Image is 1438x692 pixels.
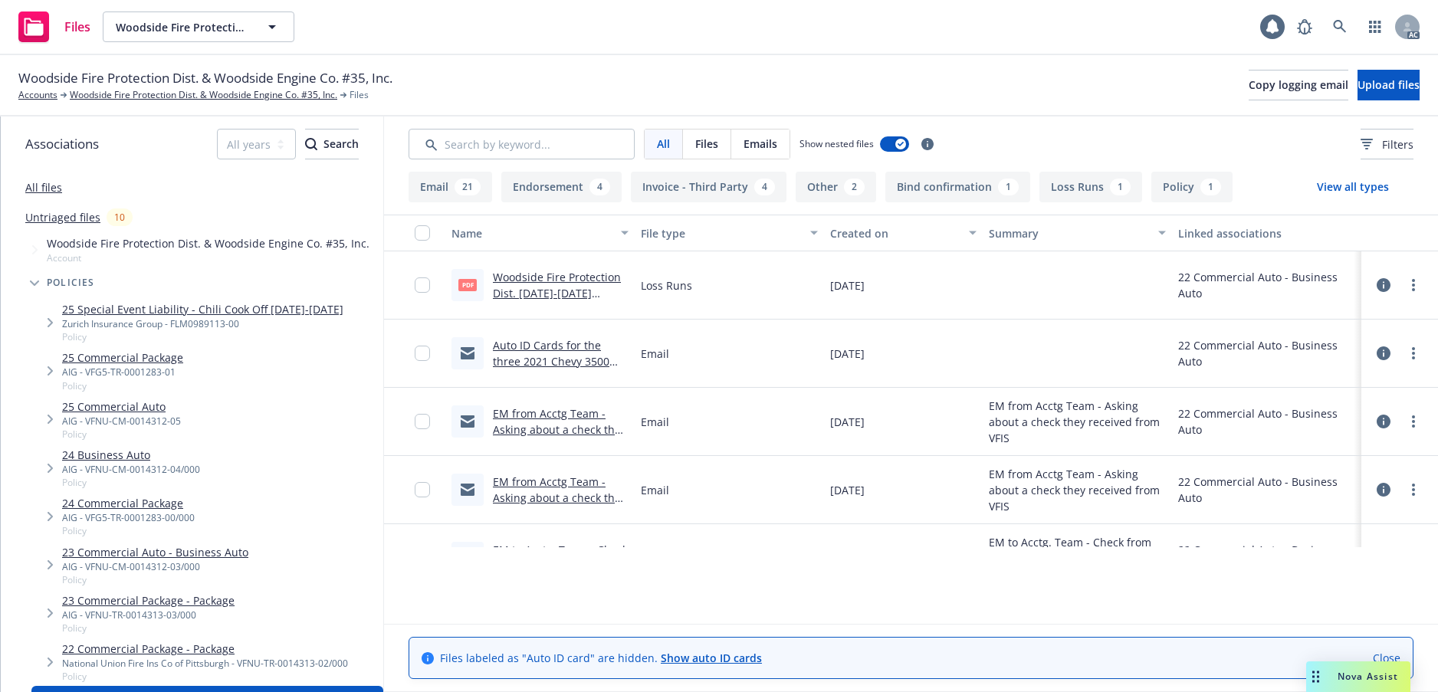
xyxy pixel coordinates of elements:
span: [DATE] [830,277,865,294]
span: Policy [62,670,348,683]
div: AIG - VFNU-TR-0014313-03/000 [62,608,235,621]
span: Files labeled as "Auto ID card" are hidden. [440,650,762,666]
span: Policy [62,524,195,537]
a: 24 Business Auto [62,447,200,463]
a: 24 Commercial Package [62,495,195,511]
div: 10 [107,208,133,226]
span: Policy [62,379,183,392]
button: Copy logging email [1249,70,1348,100]
button: Other [796,172,876,202]
a: 25 Commercial Auto [62,398,181,415]
button: Name [445,215,635,251]
button: Upload files [1358,70,1420,100]
span: Nova Assist [1338,670,1398,683]
a: Woodside Fire Protection Dist. & Woodside Engine Co. #35, Inc. [70,88,337,102]
button: File type [635,215,824,251]
div: Zurich Insurance Group - FLM0989113-00 [62,317,343,330]
button: Endorsement [501,172,622,202]
input: Toggle Row Selected [415,482,430,497]
div: 1 [1110,179,1131,195]
span: Policy [62,428,181,441]
a: Woodside Fire Protection Dist. [DATE]-[DATE] Commercial Auto AIG Loss Run Valued [DATE].pdf [493,270,627,333]
a: 23 Commercial Auto - Business Auto [62,544,248,560]
a: Switch app [1360,11,1390,42]
span: Loss Runs [641,277,692,294]
div: Linked associations [1178,225,1355,241]
a: 25 Commercial Package [62,349,183,366]
button: View all types [1292,172,1413,202]
div: AIG - VFNU-CM-0014312-04/000 [62,463,200,476]
div: AIG - VFNU-CM-0014312-05 [62,415,181,428]
span: Associations [25,134,99,154]
div: 22 Commercial Auto - Business Auto [1178,542,1355,574]
div: Summary [989,225,1149,241]
a: Untriaged files [25,209,100,225]
input: Select all [415,225,430,241]
a: EM from Acctg Team - Asking about a check they received from VFIS.msg [493,406,626,453]
a: more [1404,480,1423,499]
span: Policy [62,621,235,635]
div: 22 Commercial Auto - Business Auto [1178,474,1355,506]
input: Toggle Row Selected [415,277,430,293]
button: Created on [824,215,982,251]
span: Woodside Fire Protection Dist. & Woodside Engine Co. #35, Inc. [47,235,369,251]
div: 1 [998,179,1019,195]
a: 25 Special Event Liability - Chili Cook Off [DATE]-[DATE] [62,301,343,317]
div: AIG - VFG5-TR-0001283-00/000 [62,511,195,524]
a: All files [25,180,62,195]
a: more [1404,412,1423,431]
span: Files [350,88,369,102]
input: Toggle Row Selected [415,414,430,429]
span: Policy [62,330,343,343]
span: Filters [1382,136,1413,153]
a: Report a Bug [1289,11,1320,42]
div: 22 Commercial Auto - Business Auto [1178,337,1355,369]
div: 4 [589,179,610,195]
div: Search [305,130,359,159]
div: 22 Commercial Auto - Business Auto [1178,405,1355,438]
a: Close [1373,650,1400,666]
div: Name [451,225,612,241]
span: Show nested files [799,137,874,150]
span: Woodside Fire Protection Dist. & Woodside Engine Co. #35, Inc. [18,68,392,88]
div: Created on [830,225,959,241]
button: Nova Assist [1306,661,1410,692]
span: Policy [62,573,248,586]
input: Toggle Row Selected [415,346,430,361]
input: Search by keyword... [409,129,635,159]
button: SearchSearch [305,129,359,159]
a: EM from Acctg Team - Asking about a check they received from VFIS.msg [493,474,626,521]
a: Show auto ID cards [661,651,762,665]
span: Email [641,482,669,498]
div: 4 [754,179,775,195]
button: Linked associations [1172,215,1361,251]
div: 21 [455,179,481,195]
div: File type [641,225,801,241]
div: Drag to move [1306,661,1325,692]
a: Auto ID Cards for the three 2021 Chevy 3500 that are currently listed on your auto policy Re: CAC... [493,338,621,449]
a: 22 Commercial Package - Package [62,641,348,657]
button: Loss Runs [1039,172,1142,202]
span: pdf [458,279,477,290]
span: Files [695,136,718,152]
a: 23 Commercial Package - Package [62,592,235,608]
span: Copy logging email [1249,77,1348,92]
div: 1 [1200,179,1221,195]
span: Files [64,21,90,33]
a: Files [12,5,97,48]
button: Summary [983,215,1172,251]
div: AIG - VFG5-TR-0001283-01 [62,366,183,379]
span: Email [641,346,669,362]
span: Policy [62,476,200,489]
a: Accounts [18,88,57,102]
span: Account [47,251,369,264]
button: Email [409,172,492,202]
a: more [1404,344,1423,362]
button: Woodside Fire Protection Dist. & Woodside Engine Co. #35, Inc. [103,11,294,42]
span: EM from Acctg Team - Asking about a check they received from VFIS [989,466,1166,514]
div: 22 Commercial Auto - Business Auto [1178,269,1355,301]
span: All [657,136,670,152]
a: more [1404,276,1423,294]
span: Filters [1361,136,1413,153]
span: Email [641,414,669,430]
